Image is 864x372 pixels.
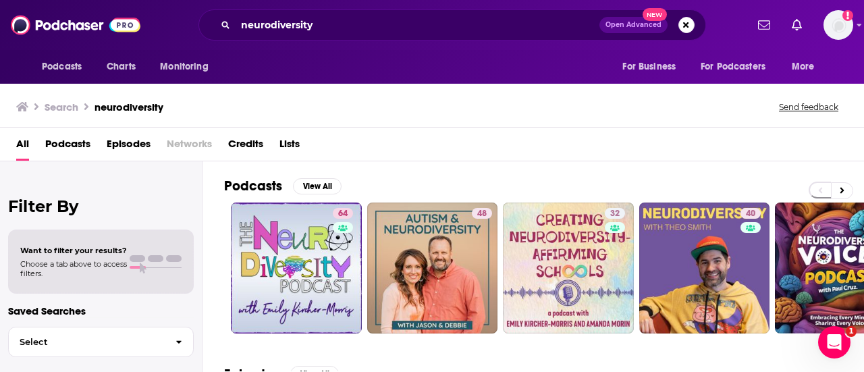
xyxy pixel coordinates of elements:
[775,101,842,113] button: Send feedback
[228,133,263,161] a: Credits
[846,326,857,337] span: 1
[224,178,282,194] h2: Podcasts
[842,10,853,21] svg: Add a profile image
[333,208,353,219] a: 64
[279,133,300,161] a: Lists
[8,327,194,357] button: Select
[16,133,29,161] a: All
[782,54,832,80] button: open menu
[94,101,163,113] h3: neurodiversity
[740,208,761,219] a: 40
[643,8,667,21] span: New
[45,133,90,161] a: Podcasts
[701,57,765,76] span: For Podcasters
[605,22,661,28] span: Open Advanced
[42,57,82,76] span: Podcasts
[786,14,807,36] a: Show notifications dropdown
[98,54,144,80] a: Charts
[107,57,136,76] span: Charts
[236,14,599,36] input: Search podcasts, credits, & more...
[613,54,693,80] button: open menu
[293,178,342,194] button: View All
[823,10,853,40] img: User Profile
[338,207,348,221] span: 64
[231,203,362,334] a: 64
[45,101,78,113] h3: Search
[32,54,99,80] button: open menu
[746,207,755,221] span: 40
[477,207,487,221] span: 48
[160,57,208,76] span: Monitoring
[472,208,492,219] a: 48
[20,246,127,255] span: Want to filter your results?
[8,304,194,317] p: Saved Searches
[9,338,165,346] span: Select
[224,178,342,194] a: PodcastsView All
[11,12,140,38] img: Podchaser - Follow, Share and Rate Podcasts
[692,54,785,80] button: open menu
[639,203,770,334] a: 40
[503,203,634,334] a: 32
[198,9,706,41] div: Search podcasts, credits, & more...
[823,10,853,40] button: Show profile menu
[8,196,194,216] h2: Filter By
[823,10,853,40] span: Logged in as juliahaav
[599,17,668,33] button: Open AdvancedNew
[753,14,776,36] a: Show notifications dropdown
[792,57,815,76] span: More
[167,133,212,161] span: Networks
[622,57,676,76] span: For Business
[107,133,151,161] a: Episodes
[605,208,625,219] a: 32
[151,54,225,80] button: open menu
[818,326,850,358] iframe: Intercom live chat
[367,203,498,334] a: 48
[20,259,127,278] span: Choose a tab above to access filters.
[610,207,620,221] span: 32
